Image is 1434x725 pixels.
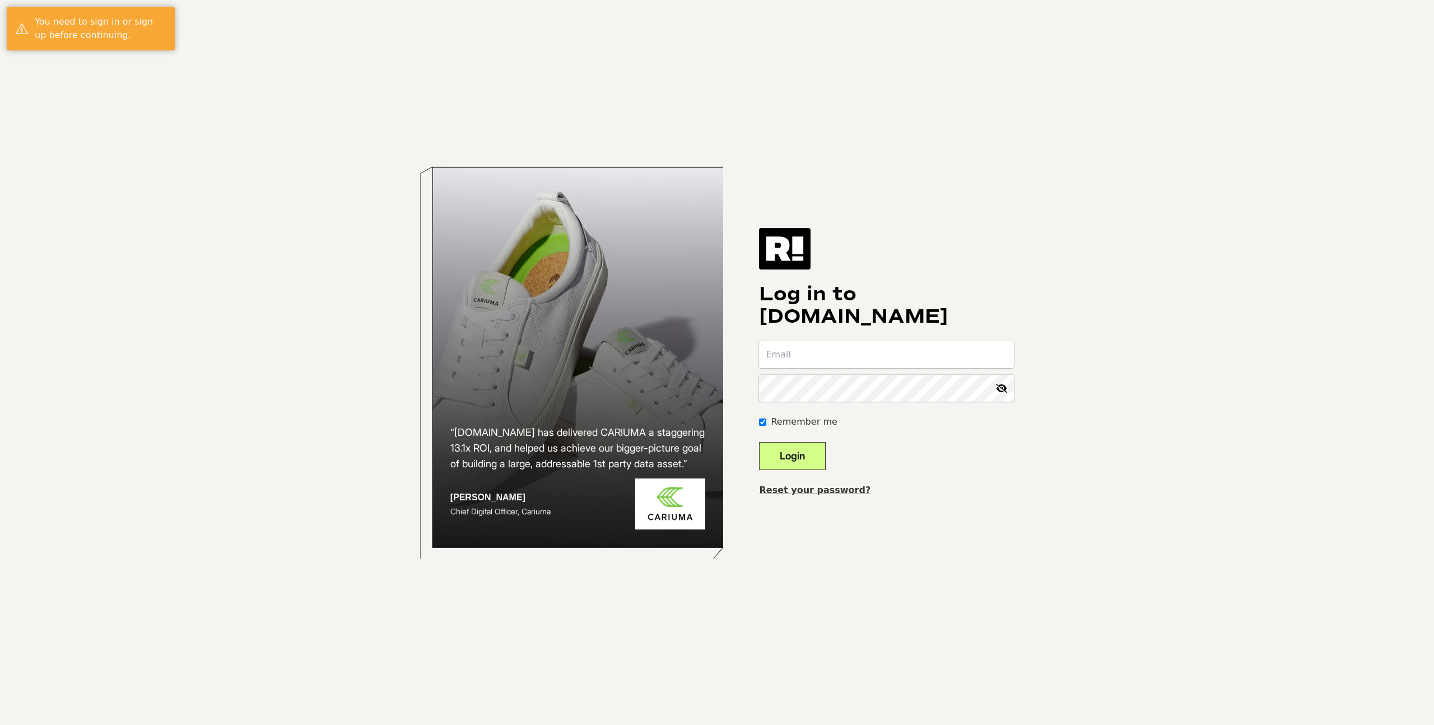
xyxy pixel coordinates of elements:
[759,485,870,495] a: Reset your password?
[759,341,1014,368] input: Email
[450,425,706,472] h2: “[DOMAIN_NAME] has delivered CARIUMA a staggering 13.1x ROI, and helped us achieve our bigger-pic...
[771,415,837,429] label: Remember me
[35,15,166,42] div: You need to sign in or sign up before continuing.
[450,492,523,503] strong: [PERSON_NAME]
[759,283,1014,328] h1: Log in to [DOMAIN_NAME]
[759,442,826,470] button: Login
[450,506,551,516] span: Chief Digital Officer, Cariuma
[759,228,811,269] img: Retention.com
[635,478,705,529] img: Cariuma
